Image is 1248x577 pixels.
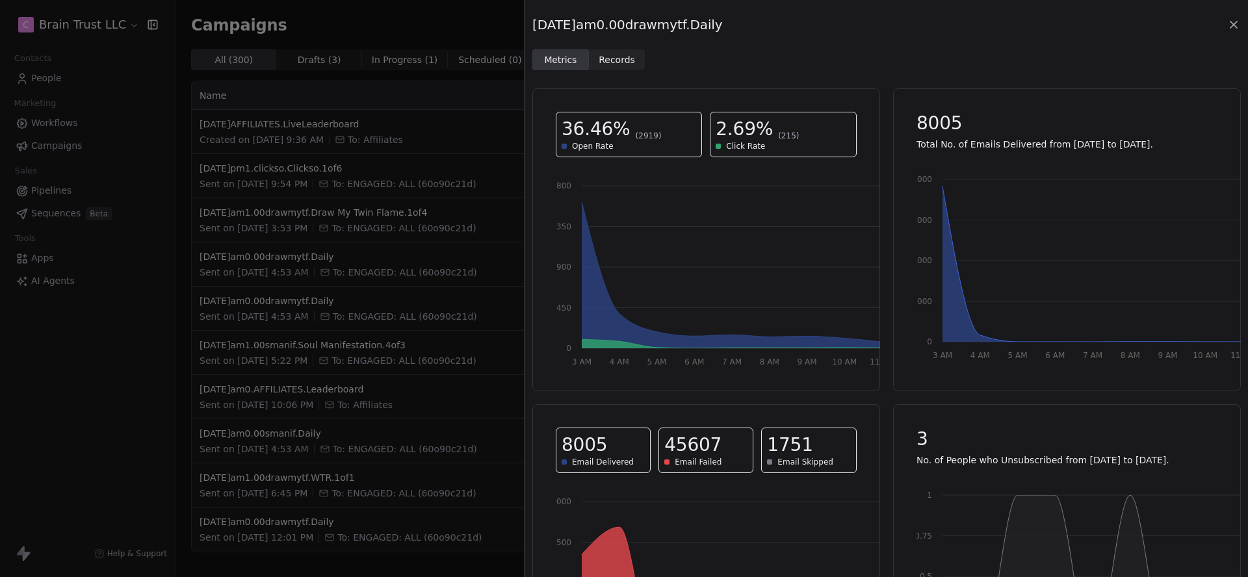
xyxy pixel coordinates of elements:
[870,357,894,366] tspan: 11 AM
[726,141,765,151] span: Click Rate
[547,538,571,547] tspan: 22500
[912,256,932,265] tspan: 4000
[767,433,812,457] span: 1751
[572,357,591,366] tspan: 3 AM
[916,138,1217,151] p: Total No. of Emails Delivered from [DATE] to [DATE].
[572,457,634,467] span: Email Delivered
[912,175,932,184] tspan: 8000
[1120,351,1139,360] tspan: 8 AM
[716,118,773,141] span: 2.69%
[912,297,932,306] tspan: 2000
[916,454,1217,467] p: No. of People who Unsubscribed from [DATE] to [DATE].
[1193,351,1217,360] tspan: 10 AM
[572,141,614,151] span: Open Rate
[599,53,635,67] span: Records
[797,357,816,366] tspan: 9 AM
[532,16,723,34] span: [DATE]am0.00drawmytf.Daily
[684,357,704,366] tspan: 6 AM
[832,357,857,366] tspan: 10 AM
[760,357,779,366] tspan: 8 AM
[610,357,629,366] tspan: 4 AM
[636,131,662,141] span: (2919)
[562,118,630,141] span: 36.46%
[1007,351,1027,360] tspan: 5 AM
[932,351,952,360] tspan: 3 AM
[551,222,571,231] tspan: 1350
[547,497,571,506] tspan: 30000
[562,433,607,457] span: 8005
[777,457,833,467] span: Email Skipped
[916,112,962,135] span: 8005
[556,263,571,272] tspan: 900
[722,357,742,366] tspan: 7 AM
[647,357,666,366] tspan: 5 AM
[916,428,928,451] span: 3
[1082,351,1102,360] tspan: 7 AM
[675,457,721,467] span: Email Failed
[778,131,799,141] span: (215)
[927,337,932,346] tspan: 0
[664,433,721,457] span: 45607
[1045,351,1065,360] tspan: 6 AM
[970,351,989,360] tspan: 4 AM
[566,344,571,353] tspan: 0
[1158,351,1177,360] tspan: 9 AM
[551,181,571,190] tspan: 1800
[915,532,932,541] tspan: 0.75
[927,491,932,500] tspan: 1
[912,216,932,225] tspan: 6000
[556,303,571,313] tspan: 450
